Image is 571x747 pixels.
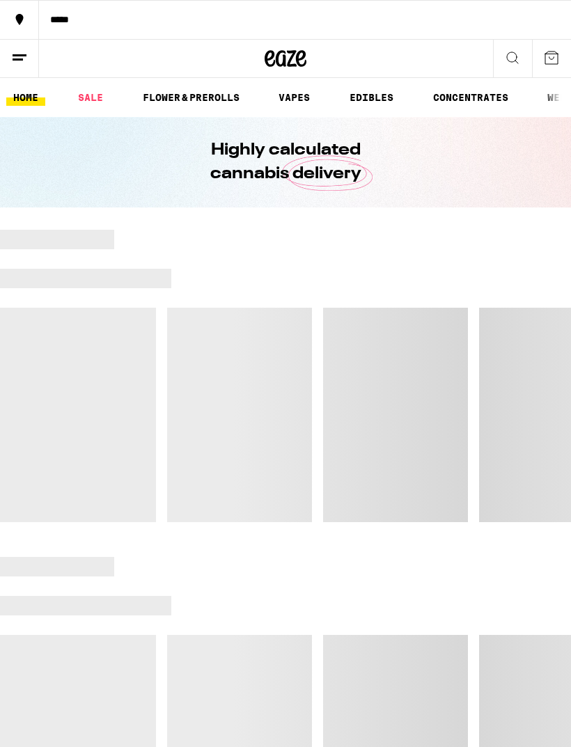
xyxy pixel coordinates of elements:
[426,89,515,106] a: CONCENTRATES
[136,89,247,106] a: FLOWER & PREROLLS
[6,89,45,106] a: HOME
[171,139,400,186] h1: Highly calculated cannabis delivery
[71,89,110,106] a: SALE
[272,89,317,106] a: VAPES
[343,89,400,106] a: EDIBLES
